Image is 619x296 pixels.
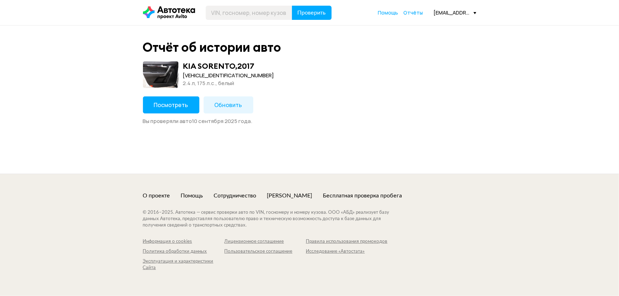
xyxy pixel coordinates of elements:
a: Помощь [181,192,203,200]
a: Помощь [378,9,398,16]
div: Отчёт об истории авто [143,40,281,55]
a: Исследование «Автостата» [306,248,388,255]
div: © 2016– 2025 . Автотека — сервис проверки авто по VIN, госномеру и номеру кузова. ООО «АБД» реали... [143,210,404,229]
input: VIN, госномер, номер кузова [206,6,292,20]
div: 2.4 л, 175 л.c., белый [183,79,274,87]
button: Обновить [204,96,253,113]
div: KIA SORENTO , 2017 [183,61,255,71]
a: Бесплатная проверка пробега [323,192,402,200]
div: [EMAIL_ADDRESS][DOMAIN_NAME] [434,9,476,16]
a: Информация о cookies [143,239,225,245]
button: Проверить [292,6,332,20]
span: Проверить [298,10,326,16]
a: О проекте [143,192,170,200]
a: Отчёты [404,9,423,16]
button: Посмотреть [143,96,199,113]
a: Сотрудничество [214,192,256,200]
a: [PERSON_NAME] [267,192,313,200]
a: Пользовательское соглашение [225,248,306,255]
div: Вы проверяли авто 10 сентября 2025 года . [143,118,476,125]
div: [VEHICLE_IDENTIFICATION_NUMBER] [183,72,274,79]
span: Обновить [215,101,242,109]
a: Эксплуатация и характеристики Сайта [143,258,225,271]
a: Правила использования промокодов [306,239,388,245]
span: Посмотреть [154,101,188,109]
a: Лицензионное соглашение [225,239,306,245]
a: Политика обработки данных [143,248,225,255]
